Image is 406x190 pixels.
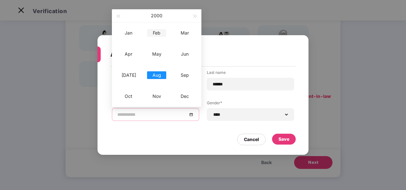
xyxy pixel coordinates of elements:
[119,92,138,100] div: Oct
[171,86,199,107] td: 2000-12
[175,50,194,58] div: Jun
[147,29,166,37] div: Feb
[151,9,162,22] button: 2000
[175,29,194,37] div: Mar
[114,65,143,86] td: 2000-07
[110,42,280,67] div: Add Spouse
[171,22,199,44] td: 2000-03
[143,44,171,65] td: 2000-05
[143,65,171,86] td: 2000-08
[143,22,171,44] td: 2000-02
[114,44,143,65] td: 2000-04
[143,86,171,107] td: 2000-11
[119,50,138,58] div: Apr
[171,44,199,65] td: 2000-06
[244,136,259,143] div: Cancel
[147,50,166,58] div: May
[171,65,199,86] td: 2000-09
[207,100,294,108] label: Gender*
[207,70,294,78] label: Last name
[114,22,143,44] td: 2000-01
[119,71,138,79] div: [DATE]
[147,92,166,100] div: Nov
[175,71,194,79] div: Sep
[114,86,143,107] td: 2000-10
[147,71,166,79] div: Aug
[175,92,194,100] div: Dec
[119,29,138,37] div: Jan
[278,136,289,143] div: Save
